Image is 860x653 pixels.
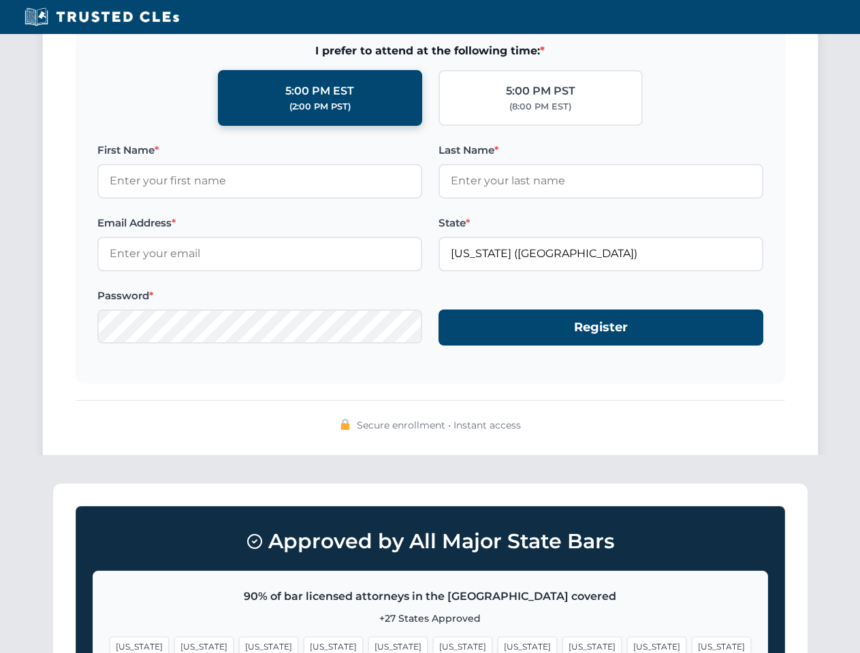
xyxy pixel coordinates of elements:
[357,418,521,433] span: Secure enrollment • Instant access
[439,309,763,346] button: Register
[509,100,571,114] div: (8:00 PM EST)
[20,7,183,27] img: Trusted CLEs
[93,523,768,560] h3: Approved by All Major State Bars
[110,611,751,626] p: +27 States Approved
[97,42,763,60] span: I prefer to attend at the following time:
[340,419,351,430] img: 🔒
[97,142,422,158] label: First Name
[110,588,751,605] p: 90% of bar licensed attorneys in the [GEOGRAPHIC_DATA] covered
[97,288,422,304] label: Password
[439,237,763,271] input: Florida (FL)
[506,82,575,100] div: 5:00 PM PST
[97,237,422,271] input: Enter your email
[97,215,422,231] label: Email Address
[439,215,763,231] label: State
[289,100,351,114] div: (2:00 PM PST)
[285,82,354,100] div: 5:00 PM EST
[439,164,763,198] input: Enter your last name
[439,142,763,158] label: Last Name
[97,164,422,198] input: Enter your first name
